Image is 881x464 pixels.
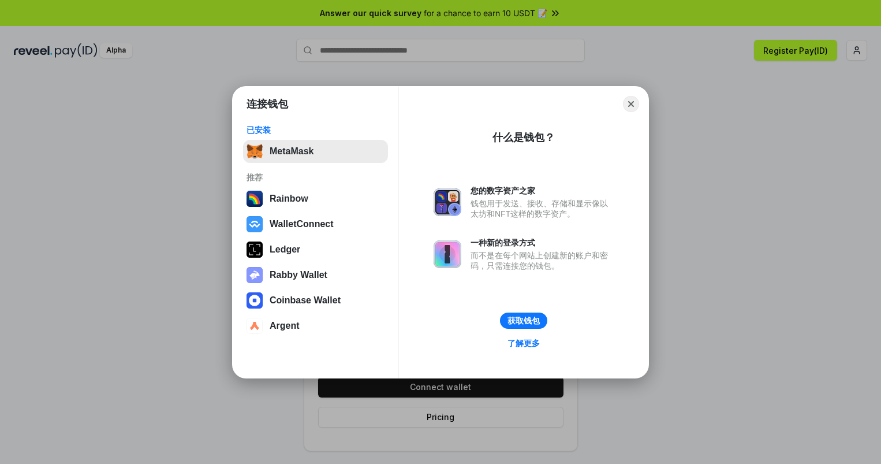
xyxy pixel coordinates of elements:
button: Rainbow [243,187,388,210]
img: svg+xml,%3Csvg%20width%3D%2228%22%20height%3D%2228%22%20viewBox%3D%220%200%2028%2028%22%20fill%3D... [247,292,263,309]
img: svg+xml,%3Csvg%20xmlns%3D%22http%3A%2F%2Fwww.w3.org%2F2000%2Fsvg%22%20width%3D%2228%22%20height%3... [247,242,263,258]
button: MetaMask [243,140,388,163]
img: svg+xml,%3Csvg%20width%3D%2228%22%20height%3D%2228%22%20viewBox%3D%220%200%2028%2028%22%20fill%3D... [247,216,263,232]
div: 推荐 [247,172,384,183]
div: 已安装 [247,125,384,135]
div: 获取钱包 [507,315,540,326]
img: svg+xml,%3Csvg%20xmlns%3D%22http%3A%2F%2Fwww.w3.org%2F2000%2Fsvg%22%20fill%3D%22none%22%20viewBox... [434,240,461,268]
div: 而不是在每个网站上创建新的账户和密码，只需连接您的钱包。 [471,250,614,271]
div: 钱包用于发送、接收、存储和显示像以太坊和NFT这样的数字资产。 [471,198,614,219]
div: Rabby Wallet [270,270,327,280]
button: Coinbase Wallet [243,289,388,312]
a: 了解更多 [501,336,547,351]
button: WalletConnect [243,213,388,236]
div: MetaMask [270,146,313,157]
button: Close [623,96,639,112]
img: svg+xml,%3Csvg%20xmlns%3D%22http%3A%2F%2Fwww.w3.org%2F2000%2Fsvg%22%20fill%3D%22none%22%20viewBox... [434,188,461,216]
div: Ledger [270,244,300,255]
img: svg+xml,%3Csvg%20fill%3D%22none%22%20height%3D%2233%22%20viewBox%3D%220%200%2035%2033%22%20width%... [247,143,263,159]
button: Ledger [243,238,388,261]
img: svg+xml,%3Csvg%20width%3D%2228%22%20height%3D%2228%22%20viewBox%3D%220%200%2028%2028%22%20fill%3D... [247,318,263,334]
div: Rainbow [270,194,308,204]
img: svg+xml,%3Csvg%20width%3D%22120%22%20height%3D%22120%22%20viewBox%3D%220%200%20120%20120%22%20fil... [247,191,263,207]
button: Argent [243,314,388,337]
div: Argent [270,321,300,331]
div: 一种新的登录方式 [471,237,614,248]
button: 获取钱包 [500,313,547,329]
div: WalletConnect [270,219,334,229]
h1: 连接钱包 [247,97,288,111]
img: svg+xml,%3Csvg%20xmlns%3D%22http%3A%2F%2Fwww.w3.org%2F2000%2Fsvg%22%20fill%3D%22none%22%20viewBox... [247,267,263,283]
div: 了解更多 [507,338,540,348]
button: Rabby Wallet [243,263,388,287]
div: 什么是钱包？ [492,131,555,144]
div: 您的数字资产之家 [471,185,614,196]
div: Coinbase Wallet [270,295,341,306]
